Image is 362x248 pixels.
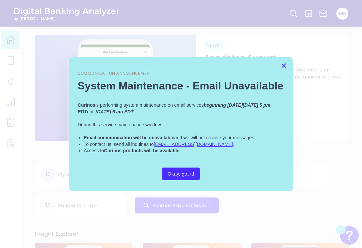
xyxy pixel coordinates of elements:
[87,109,96,114] span: until
[134,109,135,114] span: .
[95,102,204,108] span: is performing system maintenance on email services
[233,142,234,147] span: .
[96,109,134,114] em: [DATE] 6 am EDT
[78,102,272,114] em: beginning [DATE][DATE] 5 pm EDT
[78,79,284,92] h2: System Maintenance - Email Unavailable
[179,148,181,153] span: .
[162,168,200,180] button: Okay, got it!
[84,142,154,147] span: To contact us, send all inquiries to
[104,148,179,153] strong: Curinos products will be available
[84,135,174,140] strong: Email communication will be unavailable
[78,102,95,108] strong: Curinos
[281,60,287,71] button: Close
[84,148,104,153] span: Access to
[154,142,233,147] a: [EMAIL_ADDRESS][DOMAIN_NAME]
[78,122,284,128] p: During this service maintenance window:
[174,135,256,140] span: and we will not receive your messages.
[78,71,284,76] p: Communication Announcement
